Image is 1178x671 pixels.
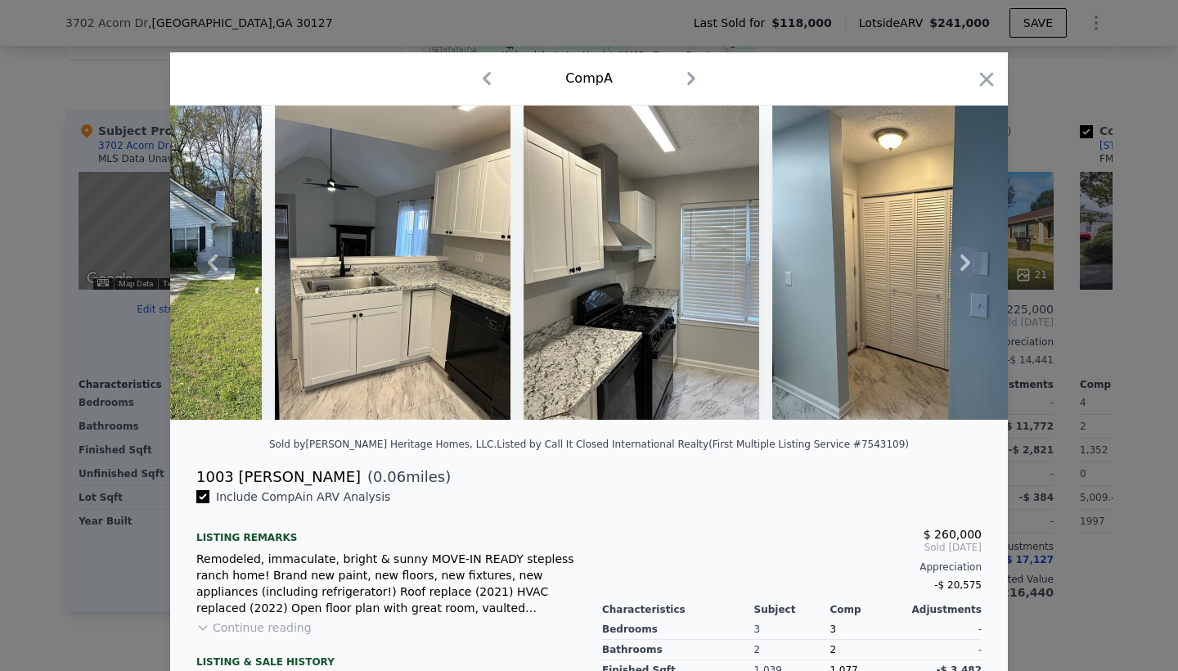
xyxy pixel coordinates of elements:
div: Comp [830,603,906,616]
img: Property Img [772,106,1008,420]
div: Listing remarks [196,518,576,544]
span: ( miles) [361,466,451,489]
span: Include Comp A in ARV Analysis [209,490,397,503]
img: Property Img [275,106,510,420]
div: Bedrooms [602,619,754,640]
div: Characteristics [602,603,754,616]
div: Listed by Call It Closed International Realty (First Multiple Listing Service #7543109) [497,439,909,450]
span: -$ 20,575 [934,579,982,591]
div: 3 [754,619,830,640]
div: 1003 [PERSON_NAME] [196,466,361,489]
span: 3 [830,624,836,635]
div: Bathrooms [602,640,754,660]
span: Sold [DATE] [602,541,982,554]
button: Continue reading [196,619,312,636]
div: - [906,640,982,660]
div: Sold by [PERSON_NAME] Heritage Homes, LLC . [269,439,497,450]
span: $ 260,000 [924,528,982,541]
div: 2 [830,640,906,660]
div: Adjustments [906,603,982,616]
div: Appreciation [602,561,982,574]
div: Subject [754,603,830,616]
div: Comp A [565,69,613,88]
div: 2 [754,640,830,660]
span: 0.06 [373,468,406,485]
div: - [906,619,982,640]
div: Remodeled, immaculate, bright & sunny MOVE-IN READY stepless ranch home! Brand new paint, new flo... [196,551,576,616]
img: Property Img [524,106,759,420]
